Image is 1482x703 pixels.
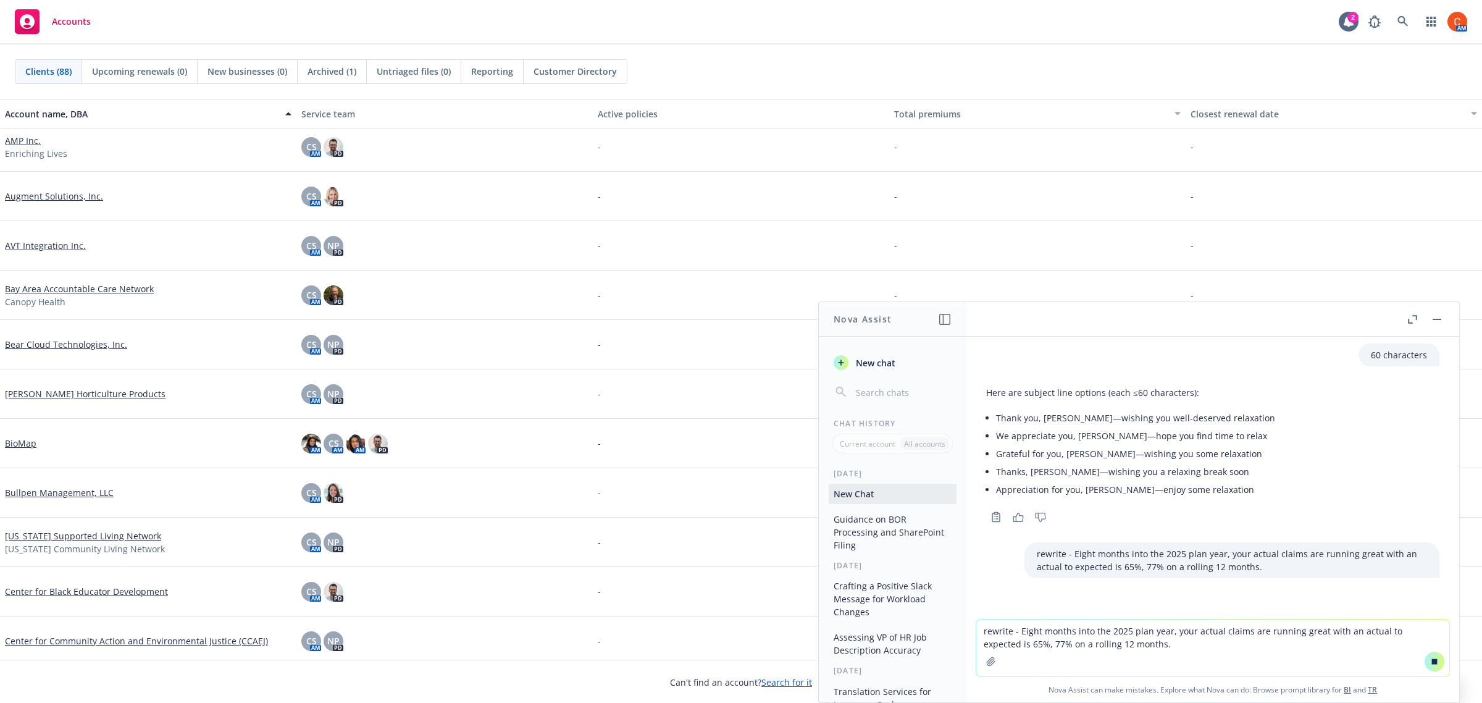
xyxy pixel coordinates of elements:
[598,437,601,450] span: -
[324,483,343,503] img: photo
[1191,190,1194,203] span: -
[996,409,1275,427] li: Thank you, [PERSON_NAME]—wishing you well‑deserved relaxation
[306,140,317,153] span: CS
[904,439,945,449] p: All accounts
[1368,684,1377,695] a: TR
[990,511,1002,523] svg: Copy to clipboard
[996,427,1275,445] li: We appreciate you, [PERSON_NAME]—hope you find time to relax
[306,288,317,301] span: CS
[670,676,812,689] span: Can't find an account?
[598,190,601,203] span: -
[1447,12,1467,32] img: photo
[819,560,966,571] div: [DATE]
[5,338,127,351] a: Bear Cloud Technologies, Inc.
[834,313,892,326] h1: Nova Assist
[306,190,317,203] span: CS
[761,676,812,688] a: Search for it
[5,529,161,542] a: [US_STATE] Supported Living Network
[1031,508,1050,526] button: Thumbs down
[996,445,1275,463] li: Grateful for you, [PERSON_NAME]—wishing you some relaxation
[534,65,617,78] span: Customer Directory
[1191,107,1463,120] div: Closest renewal date
[324,137,343,157] img: photo
[5,190,103,203] a: Augment Solutions, Inc.
[894,239,897,252] span: -
[1191,288,1194,301] span: -
[1344,684,1351,695] a: BI
[819,418,966,429] div: Chat History
[598,536,601,549] span: -
[598,634,601,647] span: -
[853,384,952,401] input: Search chats
[368,434,388,453] img: photo
[996,463,1275,481] li: Thanks, [PERSON_NAME]—wishing you a relaxing break soon
[301,107,588,120] div: Service team
[306,486,317,499] span: CS
[327,387,340,400] span: NP
[92,65,187,78] span: Upcoming renewals (0)
[1186,99,1482,128] button: Closest renewal date
[819,468,966,479] div: [DATE]
[327,634,340,647] span: NP
[207,65,287,78] span: New businesses (0)
[894,107,1167,120] div: Total premiums
[829,576,957,622] button: Crafting a Positive Slack Message for Workload Changes
[324,582,343,602] img: photo
[324,187,343,206] img: photo
[894,288,897,301] span: -
[306,387,317,400] span: CS
[306,536,317,549] span: CS
[1371,348,1427,361] p: 60 characters
[593,99,889,128] button: Active policies
[1391,9,1415,34] a: Search
[5,282,154,295] a: Bay Area Accountable Care Network
[996,481,1275,499] li: Appreciation for you, [PERSON_NAME]—enjoy some relaxation
[471,65,513,78] span: Reporting
[853,356,895,369] span: New chat
[829,351,957,374] button: New chat
[819,665,966,676] div: [DATE]
[296,99,593,128] button: Service team
[1191,140,1194,153] span: -
[327,536,340,549] span: NP
[5,634,268,647] a: Center for Community Action and Environmental Justice (CCAEJ)
[306,239,317,252] span: CS
[5,486,114,499] a: Bullpen Management, LLC
[5,542,165,555] span: [US_STATE] Community Living Network
[306,338,317,351] span: CS
[5,437,36,450] a: BioMap
[1347,12,1358,23] div: 2
[1191,239,1194,252] span: -
[5,134,41,147] a: AMP Inc.
[5,585,168,598] a: Center for Black Educator Development
[598,338,601,351] span: -
[329,437,339,450] span: CS
[1037,547,1427,573] p: rewrite - Eight months into the 2025 plan year, your actual claims are running great with an actu...
[301,434,321,453] img: photo
[1362,9,1387,34] a: Report a Bug
[829,509,957,555] button: Guidance on BOR Processing and SharePoint Filing
[598,288,601,301] span: -
[598,107,884,120] div: Active policies
[598,486,601,499] span: -
[306,634,317,647] span: CS
[327,338,340,351] span: NP
[5,107,278,120] div: Account name, DBA
[894,140,897,153] span: -
[5,295,65,308] span: Canopy Health
[971,677,1454,702] span: Nova Assist can make mistakes. Explore what Nova can do: Browse prompt library for and
[894,190,897,203] span: -
[5,239,86,252] a: AVT Integration Inc.
[346,434,366,453] img: photo
[840,439,895,449] p: Current account
[598,239,601,252] span: -
[1419,9,1444,34] a: Switch app
[324,285,343,305] img: photo
[377,65,451,78] span: Untriaged files (0)
[889,99,1186,128] button: Total premiums
[5,387,165,400] a: [PERSON_NAME] Horticulture Products
[829,627,957,660] button: Assessing VP of HR Job Description Accuracy
[327,239,340,252] span: NP
[829,484,957,504] button: New Chat
[306,585,317,598] span: CS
